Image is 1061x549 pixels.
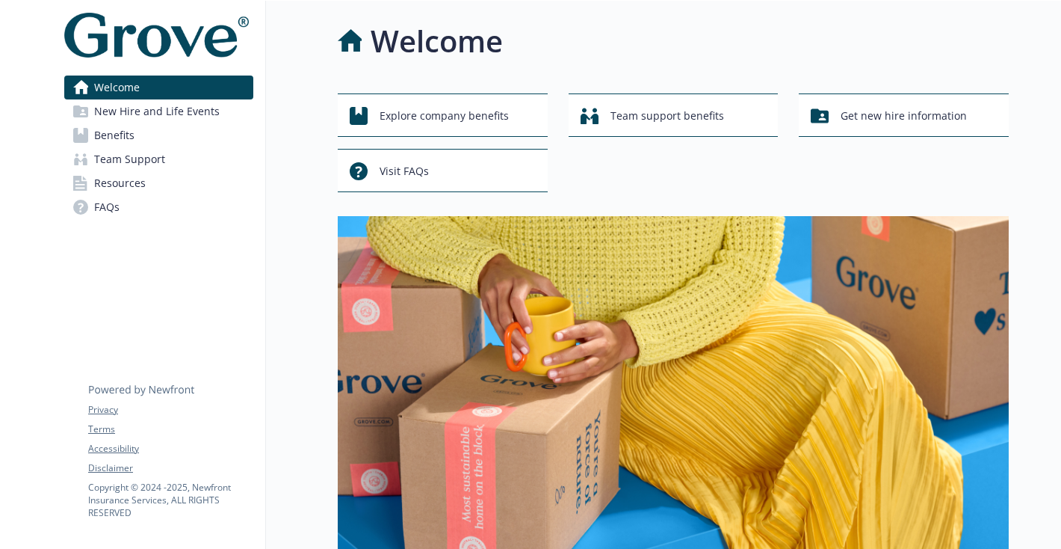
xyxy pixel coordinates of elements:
a: Privacy [88,403,253,417]
span: New Hire and Life Events [94,99,220,123]
button: Explore company benefits [338,93,548,137]
p: Copyright © 2024 - 2025 , Newfront Insurance Services, ALL RIGHTS RESERVED [88,481,253,519]
a: FAQs [64,195,253,219]
span: Explore company benefits [380,102,509,130]
span: Visit FAQs [380,157,429,185]
h1: Welcome [371,19,503,64]
button: Get new hire information [799,93,1009,137]
a: Team Support [64,147,253,171]
span: Team Support [94,147,165,171]
span: Welcome [94,76,140,99]
a: New Hire and Life Events [64,99,253,123]
button: Visit FAQs [338,149,548,192]
a: Resources [64,171,253,195]
a: Benefits [64,123,253,147]
span: FAQs [94,195,120,219]
a: Disclaimer [88,461,253,475]
span: Benefits [94,123,134,147]
span: Team support benefits [610,102,724,130]
a: Welcome [64,76,253,99]
span: Get new hire information [841,102,967,130]
button: Team support benefits [569,93,779,137]
a: Accessibility [88,442,253,456]
span: Resources [94,171,146,195]
a: Terms [88,423,253,436]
